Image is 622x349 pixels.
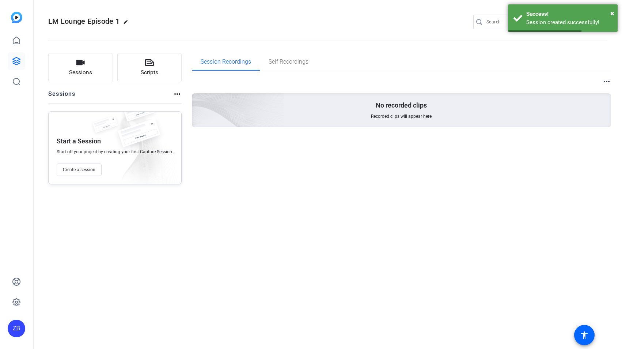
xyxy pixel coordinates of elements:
[486,18,552,26] input: Search
[69,68,92,77] span: Sessions
[48,17,120,26] span: LM Lounge Episode 1
[63,167,95,173] span: Create a session
[610,9,614,18] span: ×
[111,119,166,155] img: fake-session.png
[119,101,159,127] img: fake-session.png
[526,18,612,27] div: Session created successfully!
[580,331,589,339] mat-icon: accessibility
[11,12,22,23] img: blue-gradient.svg
[48,90,76,104] h2: Sessions
[610,8,614,19] button: Close
[123,19,132,28] mat-icon: edit
[8,320,25,337] div: ZB
[602,77,611,86] mat-icon: more_horiz
[526,10,612,18] div: Success!
[89,116,122,138] img: fake-session.png
[107,109,178,188] img: embarkstudio-empty-session.png
[201,59,251,65] span: Session Recordings
[173,90,182,98] mat-icon: more_horiz
[269,59,308,65] span: Self Recordings
[141,68,158,77] span: Scripts
[57,137,101,146] p: Start a Session
[57,149,173,155] span: Start off your project by creating your first Capture Session.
